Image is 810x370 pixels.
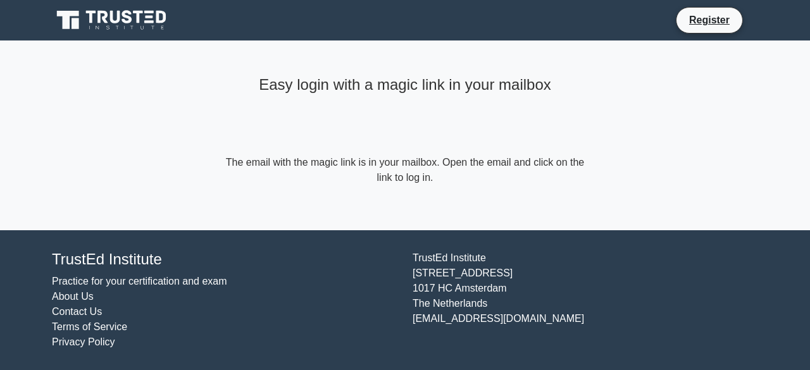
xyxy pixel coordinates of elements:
[682,12,737,28] a: Register
[52,336,115,347] a: Privacy Policy
[223,76,587,94] h4: Easy login with a magic link in your mailbox
[223,155,587,185] form: The email with the magic link is in your mailbox. Open the email and click on the link to log in.
[52,250,397,269] h4: TrustEd Institute
[52,291,94,302] a: About Us
[52,306,102,317] a: Contact Us
[52,276,227,287] a: Practice for your certification and exam
[52,321,127,332] a: Terms of Service
[405,250,766,350] div: TrustEd Institute [STREET_ADDRESS] 1017 HC Amsterdam The Netherlands [EMAIL_ADDRESS][DOMAIN_NAME]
